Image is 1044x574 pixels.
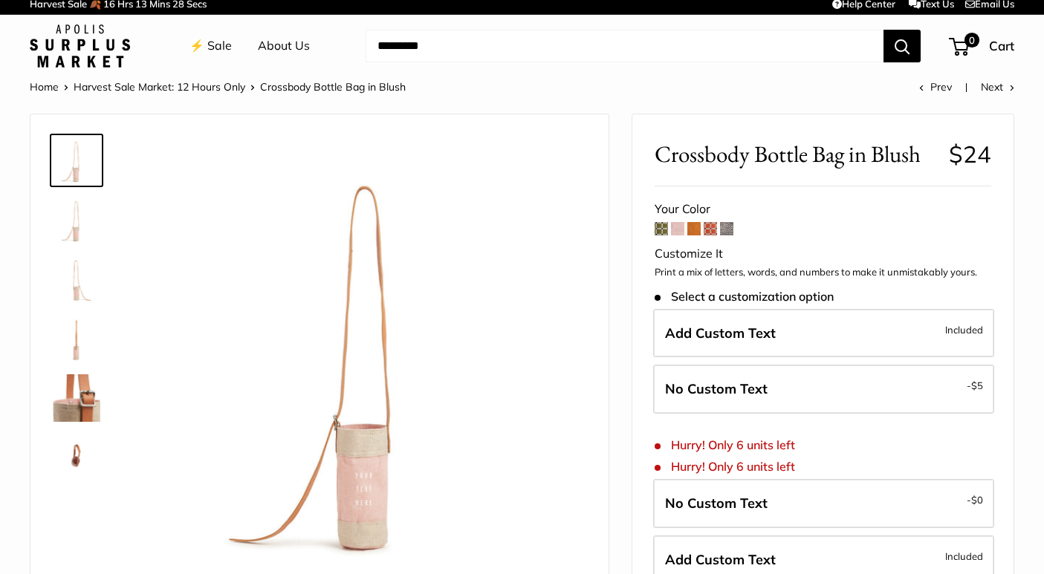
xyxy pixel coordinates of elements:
[53,374,100,422] img: Crossbody Bottle Bag in Blush
[50,252,103,306] a: Crossbody Bottle Bag in Blush
[655,140,938,168] span: Crossbody Bottle Bag in Blush
[74,80,245,94] a: Harvest Sale Market: 12 Hours Only
[655,265,991,280] p: Print a mix of letters, words, and numbers to make it unmistakably yours.
[655,290,834,304] span: Select a customization option
[971,379,983,391] span: $5
[53,434,100,481] img: Crossbody Bottle Bag in Blush
[665,324,776,342] span: Add Custom Text
[366,30,883,62] input: Search...
[149,137,586,573] img: Crossbody Bottle Bag in Blush
[653,365,994,414] label: Leave Blank
[258,35,310,57] a: About Us
[30,25,130,68] img: Apolis: Surplus Market
[950,34,1014,58] a: 0 Cart
[665,551,776,568] span: Add Custom Text
[989,38,1014,53] span: Cart
[53,137,100,184] img: Crossbody Bottle Bag in Blush
[655,198,991,221] div: Your Color
[53,315,100,362] img: Crossbody Bottle Bag in Blush
[665,380,768,397] span: No Custom Text
[50,193,103,247] a: Crossbody Bottle Bag in Blush
[981,80,1014,94] a: Next
[655,460,795,474] span: Hurry! Only 6 units left
[30,80,59,94] a: Home
[949,140,991,169] span: $24
[945,547,983,565] span: Included
[964,33,979,48] span: 0
[653,309,994,358] label: Add Custom Text
[260,80,406,94] span: Crossbody Bottle Bag in Blush
[30,77,406,97] nav: Breadcrumb
[50,371,103,425] a: Crossbody Bottle Bag in Blush
[189,35,232,57] a: ⚡️ Sale
[971,494,983,506] span: $0
[883,30,921,62] button: Search
[945,321,983,339] span: Included
[967,376,983,394] span: -
[53,255,100,303] img: Crossbody Bottle Bag in Blush
[50,431,103,484] a: Crossbody Bottle Bag in Blush
[655,438,795,452] span: Hurry! Only 6 units left
[967,491,983,509] span: -
[665,495,768,512] span: No Custom Text
[50,134,103,187] a: Crossbody Bottle Bag in Blush
[653,479,994,528] label: Leave Blank
[53,196,100,244] img: Crossbody Bottle Bag in Blush
[50,312,103,365] a: Crossbody Bottle Bag in Blush
[919,80,952,94] a: Prev
[655,243,991,265] div: Customize It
